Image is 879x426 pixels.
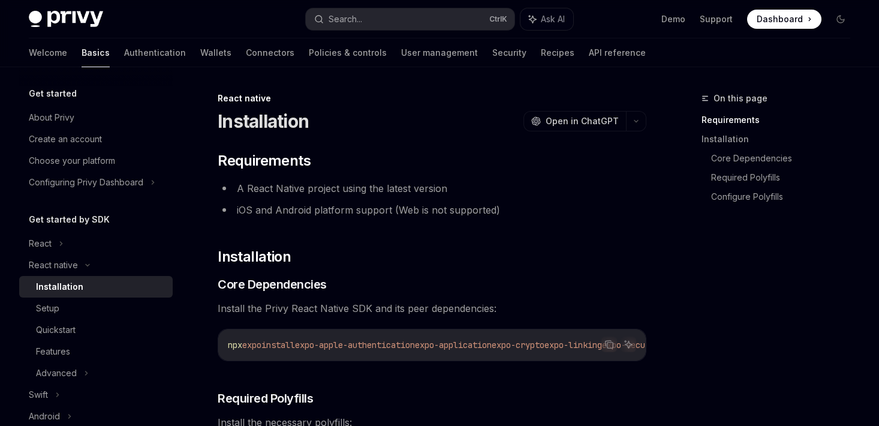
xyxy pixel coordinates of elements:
[492,38,526,67] a: Security
[714,91,767,106] span: On this page
[702,130,860,149] a: Installation
[124,38,186,67] a: Authentication
[218,202,646,218] li: iOS and Android platform support (Web is not supported)
[492,340,544,350] span: expo-crypto
[541,13,565,25] span: Ask AI
[306,8,514,30] button: Search...CtrlK
[29,11,103,28] img: dark logo
[329,12,362,26] div: Search...
[546,115,619,127] span: Open in ChatGPT
[415,340,492,350] span: expo-application
[700,13,733,25] a: Support
[602,340,684,350] span: expo-secure-store
[19,298,173,319] a: Setup
[218,110,309,132] h1: Installation
[218,247,291,266] span: Installation
[757,13,803,25] span: Dashboard
[82,38,110,67] a: Basics
[489,14,507,24] span: Ctrl K
[29,258,78,272] div: React native
[242,340,261,350] span: expo
[228,340,242,350] span: npx
[711,149,860,168] a: Core Dependencies
[200,38,231,67] a: Wallets
[19,128,173,150] a: Create an account
[29,236,52,251] div: React
[36,301,59,316] div: Setup
[218,390,313,407] span: Required Polyfills
[19,319,173,341] a: Quickstart
[36,323,76,337] div: Quickstart
[29,132,102,146] div: Create an account
[711,168,860,187] a: Required Polyfills
[661,13,685,25] a: Demo
[29,388,48,402] div: Swift
[261,340,295,350] span: install
[541,38,574,67] a: Recipes
[621,337,636,352] button: Ask AI
[29,212,110,227] h5: Get started by SDK
[29,38,67,67] a: Welcome
[218,180,646,197] li: A React Native project using the latest version
[29,175,143,190] div: Configuring Privy Dashboard
[295,340,415,350] span: expo-apple-authentication
[702,110,860,130] a: Requirements
[544,340,602,350] span: expo-linking
[218,92,646,104] div: React native
[520,8,573,30] button: Ask AI
[29,409,60,424] div: Android
[29,110,74,125] div: About Privy
[19,276,173,298] a: Installation
[218,276,327,293] span: Core Dependencies
[29,154,115,168] div: Choose your platform
[831,10,850,29] button: Toggle dark mode
[19,341,173,362] a: Features
[523,111,626,131] button: Open in ChatGPT
[36,344,70,359] div: Features
[36,366,77,380] div: Advanced
[218,151,311,170] span: Requirements
[29,86,77,101] h5: Get started
[589,38,646,67] a: API reference
[711,187,860,206] a: Configure Polyfills
[601,337,617,352] button: Copy the contents from the code block
[36,280,83,294] div: Installation
[747,10,821,29] a: Dashboard
[246,38,294,67] a: Connectors
[401,38,478,67] a: User management
[309,38,387,67] a: Policies & controls
[19,107,173,128] a: About Privy
[218,300,646,317] span: Install the Privy React Native SDK and its peer dependencies:
[19,150,173,172] a: Choose your platform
